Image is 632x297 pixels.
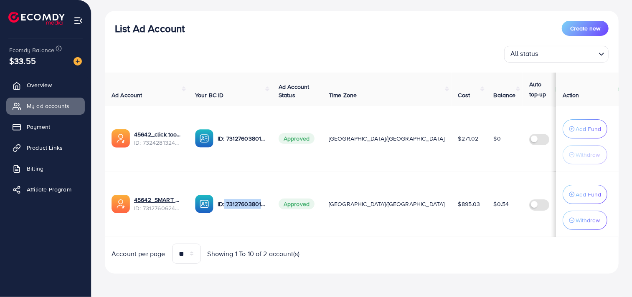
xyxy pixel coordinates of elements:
[509,47,540,60] span: All status
[218,133,265,143] p: ID: 7312760380101771265
[27,81,52,89] span: Overview
[134,196,182,204] a: 45642_SMART SHOP_1702634775277
[112,195,130,213] img: ic-ads-acc.e4c84228.svg
[329,200,445,208] span: [GEOGRAPHIC_DATA]/[GEOGRAPHIC_DATA]
[541,48,595,60] input: Search for option
[6,181,85,198] a: Affiliate Program
[74,16,83,25] img: menu
[563,185,607,204] button: Add Fund
[134,130,182,138] a: 45642_click too shop 2_1705317160975
[134,196,182,213] div: <span class='underline'>45642_SMART SHOP_1702634775277</span></br>7312760624331620353
[134,204,182,212] span: ID: 7312760624331620353
[74,57,82,65] img: image
[329,91,357,99] span: Time Zone
[27,102,69,110] span: My ad accounts
[494,200,509,208] span: $0.54
[494,134,501,143] span: $0
[6,160,85,177] a: Billing
[27,164,43,173] span: Billing
[458,91,470,99] span: Cost
[195,195,213,213] img: ic-ba-acc.ded83a64.svg
[563,91,579,99] span: Action
[458,134,479,143] span: $271.02
[576,150,600,160] p: Withdraw
[9,46,54,54] span: Ecomdy Balance
[27,185,71,194] span: Affiliate Program
[195,129,213,148] img: ic-ba-acc.ded83a64.svg
[562,21,609,36] button: Create new
[563,211,607,230] button: Withdraw
[576,215,600,225] p: Withdraw
[563,145,607,164] button: Withdraw
[6,98,85,114] a: My ad accounts
[112,249,165,259] span: Account per page
[6,118,85,135] a: Payment
[279,83,310,99] span: Ad Account Status
[195,91,224,99] span: Your BC ID
[570,24,600,33] span: Create new
[134,138,182,147] span: ID: 7324281324339003394
[458,200,480,208] span: $895.03
[576,189,601,199] p: Add Fund
[563,119,607,138] button: Add Fund
[218,199,265,209] p: ID: 7312760380101771265
[279,199,315,209] span: Approved
[208,249,300,259] span: Showing 1 To 10 of 2 account(s)
[112,129,130,148] img: ic-ads-acc.e4c84228.svg
[494,91,516,99] span: Balance
[27,143,63,152] span: Product Links
[279,133,315,144] span: Approved
[6,139,85,156] a: Product Links
[6,77,85,93] a: Overview
[529,79,553,99] p: Auto top-up
[27,123,50,131] span: Payment
[8,12,65,25] img: logo
[329,134,445,143] span: [GEOGRAPHIC_DATA]/[GEOGRAPHIC_DATA]
[576,124,601,134] p: Add Fund
[134,130,182,147] div: <span class='underline'>45642_click too shop 2_1705317160975</span></br>7324281324339003394
[115,23,185,35] h3: List Ad Account
[112,91,142,99] span: Ad Account
[9,55,36,67] span: $33.55
[596,259,626,291] iframe: Chat
[504,46,609,63] div: Search for option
